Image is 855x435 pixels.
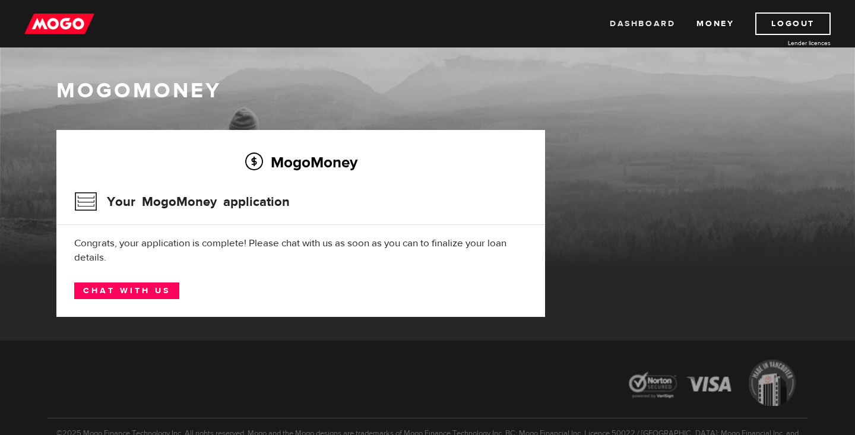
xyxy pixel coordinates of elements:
a: Money [696,12,734,35]
img: mogo_logo-11ee424be714fa7cbb0f0f49df9e16ec.png [24,12,94,35]
h1: MogoMoney [56,78,799,103]
a: Logout [755,12,831,35]
iframe: LiveChat chat widget [617,159,855,435]
a: Chat with us [74,282,179,299]
a: Dashboard [610,12,675,35]
h2: MogoMoney [74,150,527,174]
div: Congrats, your application is complete! Please chat with us as soon as you can to finalize your l... [74,236,527,265]
a: Lender licences [742,39,831,47]
h3: Your MogoMoney application [74,186,290,217]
